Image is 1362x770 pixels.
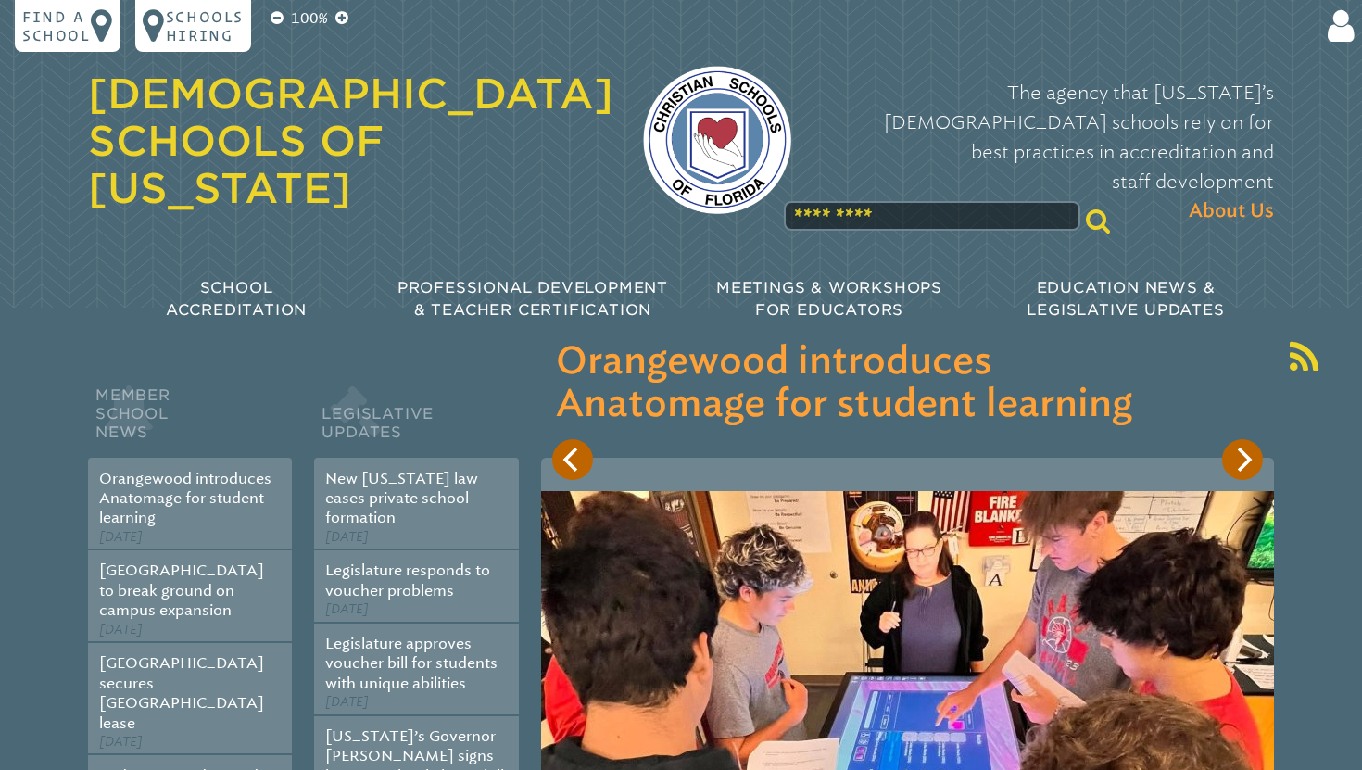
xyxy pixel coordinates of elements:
h2: Legislative Updates [314,382,518,458]
h3: Orangewood introduces Anatomage for student learning [556,341,1259,426]
a: [DEMOGRAPHIC_DATA] Schools of [US_STATE] [88,69,613,212]
a: New [US_STATE] law eases private school formation [325,470,478,527]
a: [GEOGRAPHIC_DATA] secures [GEOGRAPHIC_DATA] lease [99,654,264,731]
img: csf-logo-web-colors.png [643,66,791,214]
p: Find a school [22,7,91,44]
span: [DATE] [325,694,369,710]
span: [DATE] [99,622,143,637]
a: Legislature approves voucher bill for students with unique abilities [325,635,498,692]
button: Previous [552,439,593,480]
span: [DATE] [99,734,143,750]
span: [DATE] [325,601,369,617]
a: [GEOGRAPHIC_DATA] to break ground on campus expansion [99,562,264,619]
h2: Member School News [88,382,292,458]
a: Orangewood introduces Anatomage for student learning [99,470,271,527]
p: The agency that [US_STATE]’s [DEMOGRAPHIC_DATA] schools rely on for best practices in accreditati... [821,78,1274,226]
span: Meetings & Workshops for Educators [716,279,942,319]
p: Schools Hiring [166,7,244,44]
span: [DATE] [99,529,143,545]
a: Legislature responds to voucher problems [325,562,490,599]
button: Next [1222,439,1263,480]
span: Professional Development & Teacher Certification [397,279,668,319]
p: 100% [287,7,332,30]
span: School Accreditation [166,279,307,319]
span: Education News & Legislative Updates [1027,279,1224,319]
span: About Us [1189,196,1274,226]
span: [DATE] [325,529,369,545]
